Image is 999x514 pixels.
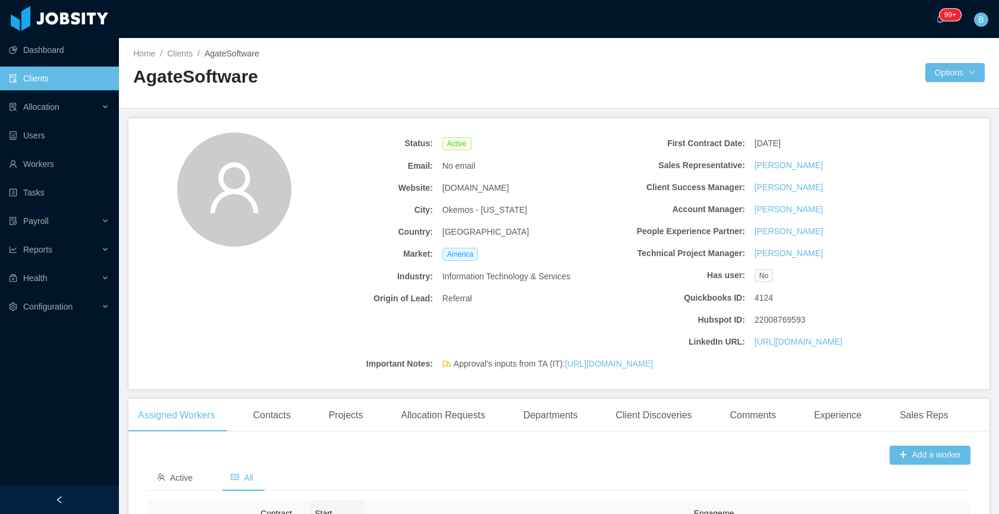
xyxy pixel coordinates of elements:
[206,159,263,216] i: icon: user
[157,473,193,483] span: Active
[442,360,451,373] span: flag
[454,358,653,370] span: Approval's inputs from TA (IT):
[244,399,300,432] div: Contacts
[514,399,588,432] div: Departments
[598,269,745,282] b: Has user:
[197,49,200,58] span: /
[755,181,823,194] a: [PERSON_NAME]
[167,49,193,58] a: Clients
[890,399,958,432] div: Sales Reps
[978,12,984,27] span: B
[9,181,109,204] a: icon: profileTasks
[755,225,823,238] a: [PERSON_NAME]
[286,358,433,370] b: Important Notes:
[755,336,843,348] a: [URL][DOMAIN_NAME]
[442,204,527,216] span: Okemos - [US_STATE]
[755,269,773,282] span: No
[9,274,17,282] i: icon: medicine-box
[598,181,745,194] b: Client Success Manager:
[9,67,109,90] a: icon: auditClients
[231,473,239,481] i: icon: read
[286,226,433,238] b: Country:
[598,247,745,260] b: Technical Project Manager:
[940,9,961,21] sup: 245
[160,49,162,58] span: /
[286,248,433,260] b: Market:
[565,359,653,368] a: [URL][DOMAIN_NAME]
[755,314,806,326] span: 22008769593
[205,49,259,58] span: AgateSoftware
[598,336,745,348] b: LinkedIn URL:
[598,292,745,304] b: Quickbooks ID:
[442,182,509,194] span: [DOMAIN_NAME]
[286,292,433,305] b: Origin of Lead:
[750,133,906,154] div: [DATE]
[442,226,529,238] span: [GEOGRAPHIC_DATA]
[23,302,73,311] span: Configuration
[442,160,475,172] span: No email
[936,15,944,23] i: icon: bell
[755,159,823,172] a: [PERSON_NAME]
[598,137,745,150] b: First Contract Date:
[286,270,433,283] b: Industry:
[9,38,109,62] a: icon: pie-chartDashboard
[231,473,253,483] span: All
[9,245,17,254] i: icon: line-chart
[23,216,49,226] span: Payroll
[442,248,478,261] span: America
[598,314,745,326] b: Hubspot ID:
[391,399,494,432] div: Allocation Requests
[9,152,109,176] a: icon: userWorkers
[755,247,823,260] a: [PERSON_NAME]
[805,399,871,432] div: Experience
[598,159,745,172] b: Sales Representative:
[9,302,17,311] i: icon: setting
[128,399,225,432] div: Assigned Workers
[755,203,823,216] a: [PERSON_NAME]
[9,124,109,147] a: icon: robotUsers
[23,102,59,112] span: Allocation
[755,292,773,304] span: 4124
[157,473,165,481] i: icon: team
[286,137,433,150] b: Status:
[442,292,472,305] span: Referral
[890,446,970,465] button: icon: plusAdd a worker
[606,399,701,432] div: Client Discoveries
[319,399,373,432] div: Projects
[442,137,472,150] span: Active
[286,160,433,172] b: Email:
[133,49,155,58] a: Home
[133,65,559,89] h2: AgateSoftware
[286,182,433,194] b: Website:
[598,203,745,216] b: Account Manager:
[925,63,985,82] button: Optionsicon: down
[721,399,786,432] div: Comments
[286,204,433,216] b: City:
[23,245,52,254] span: Reports
[442,270,570,283] span: Information Technology & Services
[9,103,17,111] i: icon: solution
[598,225,745,238] b: People Experience Partner:
[23,273,47,283] span: Health
[9,217,17,225] i: icon: file-protect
